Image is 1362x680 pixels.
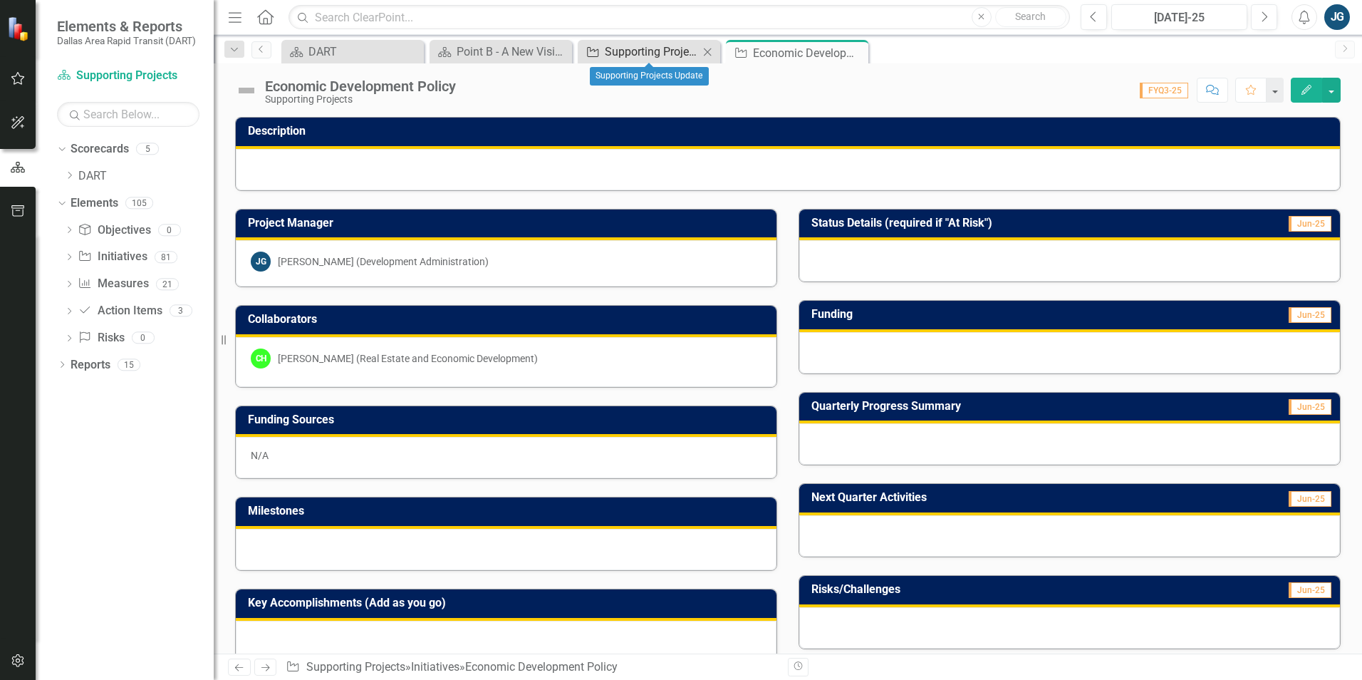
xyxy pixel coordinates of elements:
img: Not Defined [235,79,258,102]
div: [PERSON_NAME] (Real Estate and Economic Development) [278,351,538,366]
input: Search Below... [57,102,199,127]
h3: Milestones [248,505,769,517]
h3: Funding Sources [248,413,769,426]
a: Initiatives [411,660,459,674]
img: ClearPoint Strategy [7,16,32,41]
span: Jun-25 [1289,491,1331,507]
a: Reports [71,357,110,374]
h3: Quarterly Progress Summary [811,400,1214,413]
span: FYQ3-25 [1140,83,1188,98]
div: 15 [118,359,140,371]
a: Supporting Projects [306,660,405,674]
div: 0 [158,224,181,236]
span: Jun-25 [1289,307,1331,323]
span: Elements & Reports [57,18,196,35]
div: DART [308,43,420,61]
a: DART [285,43,420,61]
a: Initiatives [78,249,147,265]
h3: Next Quarter Activities [811,491,1188,504]
div: Supporting Projects Update [605,43,699,61]
div: » » [286,659,777,676]
a: Measures [78,276,148,292]
div: CH [251,349,271,369]
input: Search ClearPoint... [288,5,1070,30]
span: Jun-25 [1289,399,1331,415]
span: Jun-25 [1289,216,1331,232]
div: 0 [132,332,155,344]
div: Economic Development Policy [753,44,865,62]
h3: Description [248,125,1333,138]
div: 3 [170,305,192,317]
div: 81 [155,251,177,263]
div: [PERSON_NAME] (Development Administration) [278,254,489,269]
div: Point B - A New Vision for Mobility in [GEOGRAPHIC_DATA][US_STATE] [457,43,568,61]
small: Dallas Area Rapid Transit (DART) [57,35,196,46]
a: Risks [78,330,124,346]
div: 105 [125,197,153,209]
div: 5 [136,143,159,155]
h3: Key Accomplishments (Add as you go) [248,597,769,609]
a: Supporting Projects Update [581,43,699,61]
button: JG [1324,4,1350,30]
a: DART [78,168,214,185]
a: Supporting Projects [57,68,199,84]
button: [DATE]-25 [1111,4,1247,30]
div: JG [251,252,271,272]
a: Scorecards [71,141,129,158]
a: Elements [71,195,118,212]
a: Action Items [78,303,162,319]
div: Economic Development Policy [265,78,456,94]
h3: Collaborators [248,313,769,326]
span: Search [1015,11,1046,22]
div: Economic Development Policy [465,660,618,674]
p: N/A [251,448,761,463]
a: Objectives [78,222,150,239]
h3: Status Details (required if "At Risk") [811,217,1230,230]
h3: Risks/Challenges [811,583,1160,596]
div: [DATE]-25 [1116,9,1242,26]
a: Point B - A New Vision for Mobility in [GEOGRAPHIC_DATA][US_STATE] [433,43,568,61]
h3: Project Manager [248,217,769,230]
div: Supporting Projects Update [590,67,709,86]
button: Search [995,7,1066,27]
div: 21 [156,278,179,290]
span: Jun-25 [1289,582,1331,598]
h3: Funding [811,308,1064,321]
div: Supporting Projects [265,94,456,105]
